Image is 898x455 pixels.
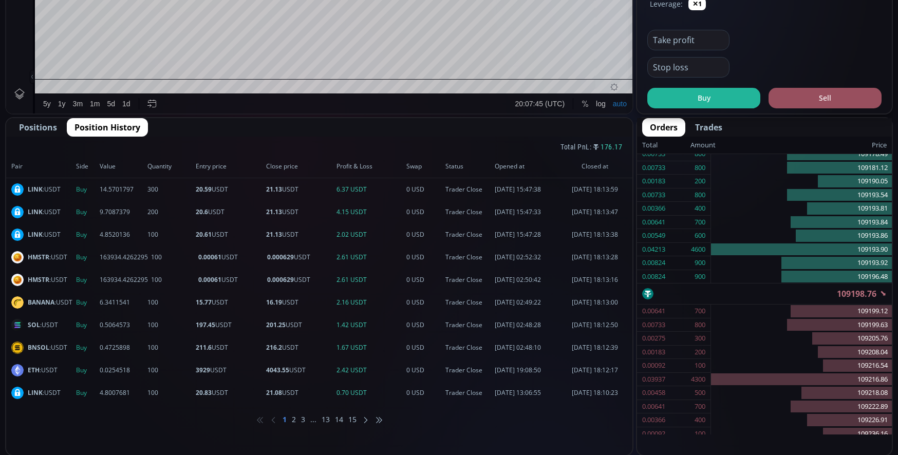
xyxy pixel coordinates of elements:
[642,346,665,359] div: 0.00183
[266,230,333,239] span: USDT
[105,24,114,33] div: Market open
[196,185,263,194] span: USDT
[266,298,333,307] span: USDT
[691,243,705,256] div: 4600
[196,207,208,216] b: 20.6
[642,216,665,229] div: 0.00641
[33,37,55,45] div: Volume
[100,162,144,171] span: Value
[67,118,148,137] button: Position History
[711,161,892,175] div: 109181.12
[445,230,492,239] span: Trader Close
[642,386,665,400] div: 0.00458
[336,388,403,397] span: 0.70 USDT
[76,320,97,330] span: Buy
[196,230,212,239] b: 20.61
[563,275,627,285] span: [DATE] 18:13:16
[76,253,97,262] span: Buy
[642,229,665,242] div: 0.00549
[28,320,40,329] b: SOL
[192,6,223,14] div: Indicators
[151,275,195,285] span: 100
[601,142,622,153] span: 176.17
[691,373,705,386] div: 4300
[151,253,195,262] span: 100
[642,400,665,413] div: 0.00641
[242,25,247,33] div: C
[695,359,705,372] div: 100
[495,207,559,217] span: [DATE] 15:47:33
[76,162,97,171] span: Side
[266,298,282,307] b: 16.19
[642,139,690,152] div: Total
[76,366,97,375] span: Buy
[196,320,263,330] span: USDT
[50,24,66,33] div: 1D
[336,162,403,171] span: Profit & Loss
[642,118,685,137] button: Orders
[695,202,705,215] div: 400
[138,6,168,14] div: Compare
[495,343,559,352] span: [DATE] 02:48:10
[716,139,887,152] div: Price
[76,230,97,239] span: Buy
[445,207,492,217] span: Trader Close
[196,343,263,352] span: USDT
[695,121,722,134] span: Trades
[74,121,140,134] span: Position History
[28,343,67,352] span: :USDT
[650,121,678,134] span: Orders
[642,202,665,215] div: 0.00366
[711,346,892,359] div: 109208.04
[406,343,442,352] span: 0 USD
[336,298,403,307] span: 2.16 USDT
[266,320,286,329] b: 201.25
[336,343,403,352] span: 1.67 USDT
[28,298,72,307] span: :USDT
[642,373,665,386] div: 0.03937
[695,188,705,202] div: 800
[100,298,144,307] span: 6.3411541
[495,253,559,262] span: [DATE] 02:52:32
[76,343,97,352] span: Buy
[266,185,333,194] span: USDT
[266,388,282,397] b: 21.08
[266,207,333,217] span: USDT
[266,388,333,397] span: USDT
[445,275,492,285] span: Trader Close
[695,229,705,242] div: 600
[711,332,892,346] div: 109205.76
[76,185,97,194] span: Buy
[642,413,665,427] div: 0.00366
[563,320,627,330] span: [DATE] 18:12:50
[647,88,760,108] button: Buy
[196,343,212,352] b: 211.6
[28,366,58,375] span: :USDT
[76,207,97,217] span: Buy
[406,275,442,285] span: 0 USD
[711,188,892,202] div: 109193.54
[711,400,892,414] div: 109222.89
[690,139,716,152] div: Amount
[336,275,403,285] span: 2.61 USDT
[336,366,403,375] span: 2.42 USDT
[406,185,442,194] span: 0 USD
[247,25,278,33] div: 109198.76
[28,275,67,285] span: :USDT
[406,230,442,239] span: 0 USD
[196,298,212,307] b: 15.77
[207,25,238,33] div: 108620.07
[495,298,559,307] span: [DATE] 02:49:22
[87,6,92,14] div: D
[711,413,892,427] div: 109226.91
[348,414,357,425] li: 15
[711,427,892,441] div: 109236.16
[495,275,559,285] span: [DATE] 02:50:42
[267,253,294,261] b: 0.000629
[28,298,54,307] b: BANANA
[336,253,403,262] span: 2.61 USDT
[445,320,492,330] span: Trader Close
[695,427,705,441] div: 100
[6,137,632,155] div: Total PnL:
[198,253,221,261] b: 0.00061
